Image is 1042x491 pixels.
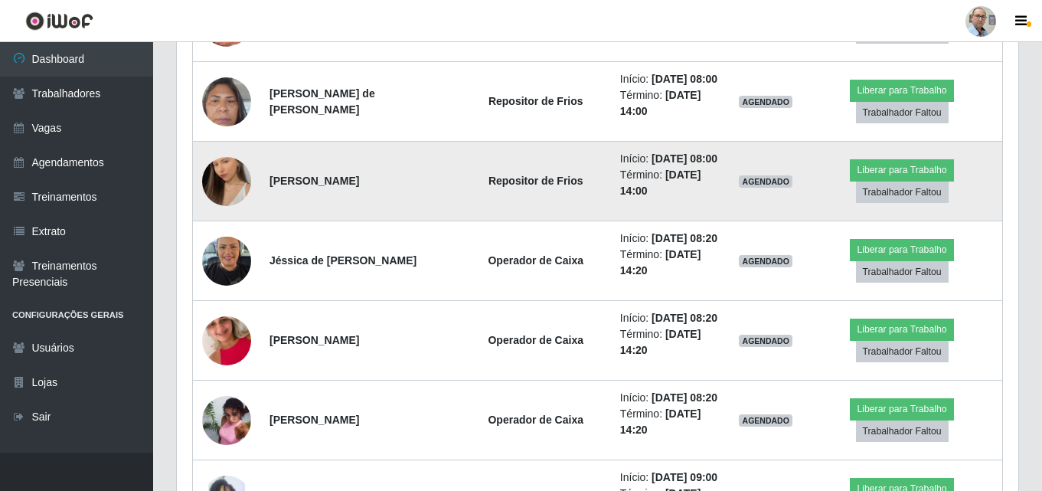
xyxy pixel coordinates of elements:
[488,254,583,267] strong: Operador de Caixa
[856,182,949,203] button: Trabalhador Faltou
[488,414,583,426] strong: Operador de Caixa
[850,239,953,260] button: Liberar para Trabalho
[652,73,717,85] time: [DATE] 08:00
[202,138,251,225] img: 1726843686104.jpeg
[620,310,721,326] li: Início:
[269,414,359,426] strong: [PERSON_NAME]
[488,175,583,187] strong: Repositor de Frios
[850,80,953,101] button: Liberar para Trabalho
[739,414,792,427] span: AGENDADO
[25,11,93,31] img: CoreUI Logo
[620,87,721,119] li: Término:
[620,231,721,247] li: Início:
[269,254,416,267] strong: Jéssica de [PERSON_NAME]
[269,87,375,116] strong: [PERSON_NAME] de [PERSON_NAME]
[739,255,792,267] span: AGENDADO
[856,421,949,442] button: Trabalhador Faltou
[652,391,717,404] time: [DATE] 08:20
[202,297,251,385] img: 1749491898504.jpeg
[739,335,792,347] span: AGENDADO
[856,261,949,283] button: Trabalhador Faltou
[856,341,949,362] button: Trabalhador Faltou
[620,406,721,438] li: Término:
[620,247,721,279] li: Término:
[739,96,792,108] span: AGENDADO
[652,232,717,244] time: [DATE] 08:20
[620,326,721,358] li: Término:
[620,71,721,87] li: Início:
[620,470,721,486] li: Início:
[620,390,721,406] li: Início:
[620,151,721,167] li: Início:
[850,159,953,181] button: Liberar para Trabalho
[856,102,949,123] button: Trabalhador Faltou
[488,95,583,107] strong: Repositor de Frios
[850,398,953,420] button: Liberar para Trabalho
[620,167,721,199] li: Término:
[488,334,583,346] strong: Operador de Caixa
[652,152,717,165] time: [DATE] 08:00
[269,175,359,187] strong: [PERSON_NAME]
[202,69,251,134] img: 1706817877089.jpeg
[652,312,717,324] time: [DATE] 08:20
[850,319,953,340] button: Liberar para Trabalho
[202,388,251,453] img: 1750773531322.jpeg
[739,175,792,188] span: AGENDADO
[652,471,717,483] time: [DATE] 09:00
[269,334,359,346] strong: [PERSON_NAME]
[202,228,251,293] img: 1725909093018.jpeg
